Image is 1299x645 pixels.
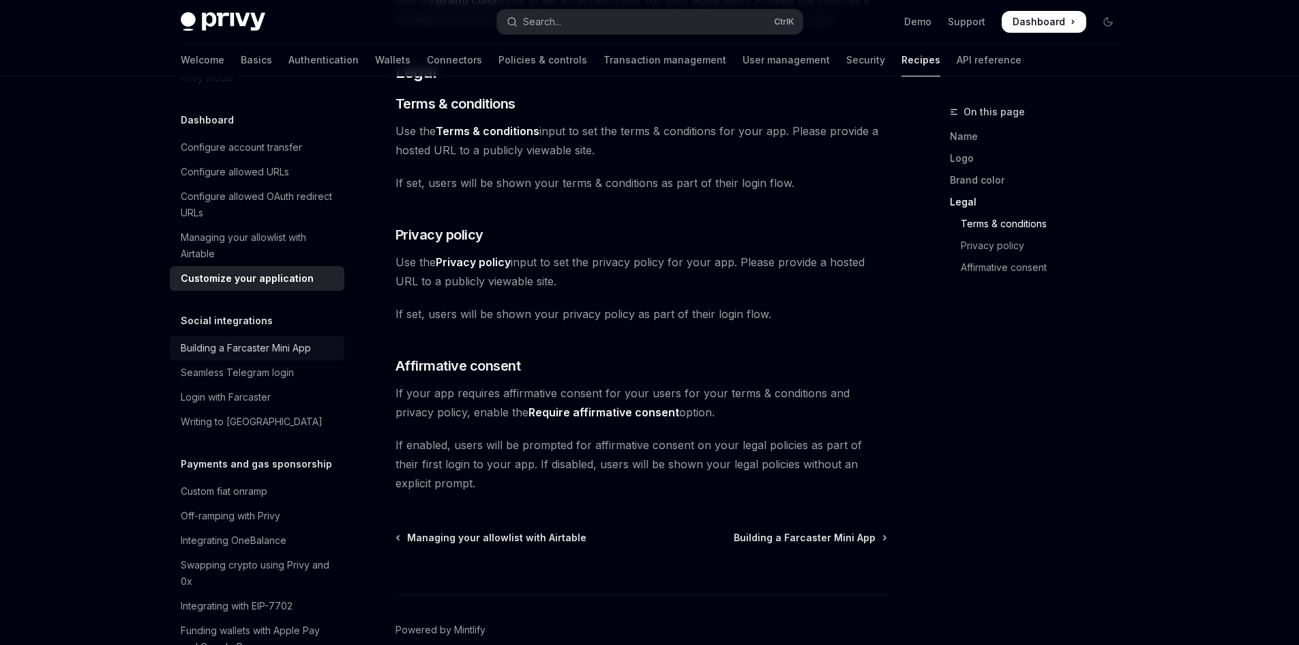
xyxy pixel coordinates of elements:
a: Connectors [427,44,482,76]
div: Swapping crypto using Privy and 0x [181,557,336,590]
button: Toggle dark mode [1097,11,1119,33]
a: Affirmative consent [950,257,1130,278]
div: Integrating with EIP-7702 [181,598,293,614]
a: Login with Farcaster [170,385,344,410]
a: Legal [950,191,1130,213]
a: Building a Farcaster Mini App [170,336,344,360]
a: Brand color [950,169,1130,191]
a: Demo [904,15,931,29]
h5: Payments and gas sponsorship [181,456,332,472]
a: Name [950,126,1130,147]
h5: Social integrations [181,313,273,329]
div: Configure account transfer [181,139,302,156]
a: Swapping crypto using Privy and 0x [170,553,344,594]
div: Configure allowed OAuth redirect URLs [181,188,336,221]
a: User management [743,44,830,76]
a: Dashboard [1002,11,1086,33]
a: Recipes [901,44,940,76]
div: Integrating OneBalance [181,532,286,549]
span: If your app requires affirmative consent for your users for your terms & conditions and privacy p... [395,384,887,422]
a: Transaction management [603,44,726,76]
div: Search... [523,14,561,30]
a: Support [948,15,985,29]
a: Configure allowed OAuth redirect URLs [170,184,344,225]
span: Terms & conditions [395,94,516,113]
a: Policies & controls [498,44,587,76]
span: Use the input to set the privacy policy for your app. Please provide a hosted URL to a publicly v... [395,253,887,291]
a: Privacy policy [950,235,1130,257]
a: Welcome [181,44,224,76]
span: On this page [964,104,1025,120]
strong: Privacy policy [436,255,511,269]
a: Powered by Mintlify [395,623,486,637]
a: Configure account transfer [170,135,344,160]
a: Building a Farcaster Mini App [734,531,886,545]
span: Dashboard [1013,15,1065,29]
span: If set, users will be shown your privacy policy as part of their login flow. [395,304,887,324]
button: Open search [497,10,803,34]
span: If set, users will be shown your terms & conditions as part of their login flow. [395,173,887,192]
div: Writing to [GEOGRAPHIC_DATA] [181,414,323,430]
a: Writing to [GEOGRAPHIC_DATA] [170,410,344,434]
h5: Dashboard [181,112,234,128]
div: Configure allowed URLs [181,164,289,180]
div: Managing your allowlist with Airtable [181,229,336,262]
span: Managing your allowlist with Airtable [407,531,586,545]
a: Integrating with EIP-7702 [170,594,344,618]
a: Basics [241,44,272,76]
span: Privacy policy [395,225,483,244]
a: Customize your application [170,266,344,291]
span: Affirmative consent [395,356,521,375]
a: Security [846,44,885,76]
a: Terms & conditions [950,213,1130,235]
a: Managing your allowlist with Airtable [397,531,586,545]
div: Customize your application [181,270,314,287]
a: Custom fiat onramp [170,479,344,504]
a: Authentication [288,44,359,76]
div: Building a Farcaster Mini App [181,340,311,356]
strong: Require affirmative consent [528,405,679,419]
a: Logo [950,147,1130,169]
a: Seamless Telegram login [170,360,344,385]
a: Off-ramping with Privy [170,504,344,528]
strong: Terms & conditions [436,124,539,138]
a: Wallets [375,44,410,76]
a: Integrating OneBalance [170,528,344,553]
span: Use the input to set the terms & conditions for your app. Please provide a hosted URL to a public... [395,121,887,160]
a: API reference [957,44,1021,76]
div: Custom fiat onramp [181,483,267,500]
a: Configure allowed URLs [170,160,344,184]
span: If enabled, users will be prompted for affirmative consent on your legal policies as part of thei... [395,435,887,493]
div: Seamless Telegram login [181,364,294,381]
img: dark logo [181,12,265,31]
span: Ctrl K [774,16,794,27]
a: Managing your allowlist with Airtable [170,225,344,266]
span: Building a Farcaster Mini App [734,531,876,545]
div: Off-ramping with Privy [181,508,280,524]
div: Login with Farcaster [181,389,271,405]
